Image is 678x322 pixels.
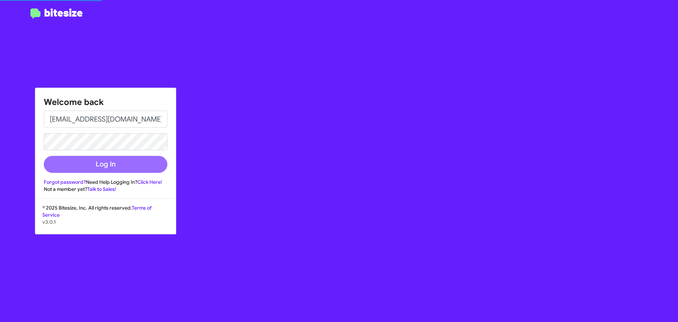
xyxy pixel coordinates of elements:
div: Not a member yet? [44,186,167,193]
input: Email address [44,111,167,128]
a: Click Here! [137,179,162,185]
button: Log In [44,156,167,173]
div: © 2025 Bitesize, Inc. All rights reserved. [35,204,176,234]
p: v3.0.1 [42,218,169,226]
a: Talk to Sales! [87,186,116,192]
a: Forgot password? [44,179,86,185]
h1: Welcome back [44,96,167,108]
div: Need Help Logging In? [44,178,167,186]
